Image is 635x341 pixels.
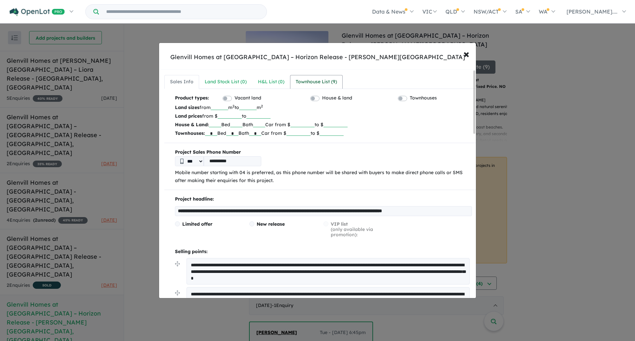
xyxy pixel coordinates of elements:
[175,290,180,295] img: drag.svg
[175,103,472,112] p: from m to m
[258,78,284,86] div: H&L List ( 0 )
[10,8,65,16] img: Openlot PRO Logo White
[175,113,202,119] b: Land prices
[175,122,209,128] b: House & Land:
[175,261,180,266] img: drag.svg
[463,47,469,61] span: ×
[175,148,472,156] b: Project Sales Phone Number
[100,5,265,19] input: Try estate name, suburb, builder or developer
[175,94,209,103] b: Product types:
[175,120,472,129] p: Bed Bath Car from $ to $
[175,129,472,137] p: Bed Bath Car from $ to $
[170,53,465,61] div: Glenvill Homes at [GEOGRAPHIC_DATA] – Horizon Release - [PERSON_NAME][GEOGRAPHIC_DATA]
[175,112,472,120] p: from $ to
[182,221,212,227] span: Limited offer
[205,78,247,86] div: Land Stock List ( 0 )
[567,8,617,15] span: [PERSON_NAME]....
[175,195,472,203] p: Project headline:
[175,169,472,185] p: Mobile number starting with 04 is preferred, as this phone number will be shared with buyers to m...
[175,248,472,256] p: Selling points:
[322,94,352,102] label: House & land
[170,78,193,86] div: Sales Info
[261,104,263,108] sup: 2
[296,78,337,86] div: Townhouse List ( 9 )
[180,159,184,164] img: Phone icon
[175,130,205,136] b: Townhouses:
[410,94,437,102] label: Townhouses
[233,104,234,108] sup: 2
[257,221,285,227] span: New release
[175,104,199,110] b: Land sizes
[234,94,261,102] label: Vacant land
